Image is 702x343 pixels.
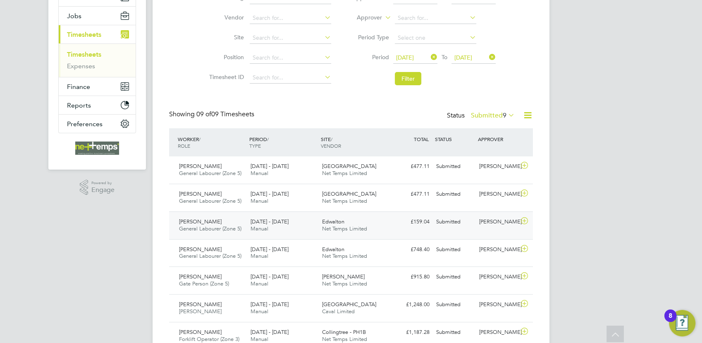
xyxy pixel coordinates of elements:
span: General Labourer (Zone 5) [179,197,241,204]
span: Reports [67,101,91,109]
label: Approver [345,14,382,22]
input: Search for... [395,12,476,24]
div: Submitted [433,215,476,229]
div: Submitted [433,187,476,201]
span: Caval Limited [322,308,355,315]
div: Submitted [433,160,476,173]
label: Position [207,53,244,61]
label: Timesheet ID [207,73,244,81]
label: Vendor [207,14,244,21]
div: SITE [319,132,390,153]
span: [DATE] [396,54,414,61]
div: [PERSON_NAME] [476,270,519,284]
div: STATUS [433,132,476,146]
span: Collingtree - PH1B [322,329,366,336]
span: [GEOGRAPHIC_DATA] [322,190,376,197]
span: / [199,136,201,142]
span: 9 [503,111,506,120]
span: [DATE] - [DATE] [251,329,289,336]
div: £477.11 [390,187,433,201]
span: [DATE] - [DATE] [251,163,289,170]
span: / [267,136,269,142]
span: Engage [91,187,115,194]
span: [GEOGRAPHIC_DATA] [322,163,376,170]
button: Preferences [59,115,136,133]
div: £477.11 [390,160,433,173]
span: Jobs [67,12,81,20]
label: Period [352,53,389,61]
span: Edwalton [322,218,344,225]
span: Finance [67,83,90,91]
span: [PERSON_NAME] [179,273,222,280]
label: Period Type [352,34,389,41]
div: £159.04 [390,215,433,229]
span: Manual [251,252,268,259]
span: Forklift Operator (Zone 3) [179,336,239,343]
span: Net Temps Limited [322,252,367,259]
span: [DATE] - [DATE] [251,273,289,280]
span: Timesheets [67,31,101,38]
span: [DATE] - [DATE] [251,301,289,308]
span: Preferences [67,120,103,128]
span: [DATE] - [DATE] [251,218,289,225]
span: Net Temps Limited [322,336,367,343]
span: Net Temps Limited [322,197,367,204]
span: [PERSON_NAME] [179,308,222,315]
div: Submitted [433,270,476,284]
span: Net Temps Limited [322,225,367,232]
input: Search for... [250,72,331,84]
span: Gate Person (Zone 5) [179,280,229,287]
a: Timesheets [67,50,101,58]
span: VENDOR [321,142,341,149]
span: To [439,52,450,62]
span: 09 Timesheets [196,110,254,118]
button: Timesheets [59,25,136,43]
span: [PERSON_NAME] [179,246,222,253]
span: Manual [251,197,268,204]
a: Expenses [67,62,95,70]
button: Jobs [59,7,136,25]
span: [DATE] [454,54,472,61]
span: General Labourer (Zone 5) [179,252,241,259]
span: 09 of [196,110,211,118]
span: [PERSON_NAME] [322,273,365,280]
button: Reports [59,96,136,114]
label: Site [207,34,244,41]
button: Open Resource Center, 8 new notifications [669,310,695,336]
div: [PERSON_NAME] [476,160,519,173]
div: £915.80 [390,270,433,284]
div: PERIOD [247,132,319,153]
div: £1,248.00 [390,298,433,312]
a: Go to home page [58,142,136,155]
input: Search for... [250,52,331,64]
span: Manual [251,225,268,232]
span: [DATE] - [DATE] [251,190,289,197]
div: Submitted [433,326,476,339]
img: net-temps-logo-retina.png [75,142,119,155]
div: £748.40 [390,243,433,257]
button: Filter [395,72,421,85]
input: Select one [395,32,476,44]
span: Manual [251,280,268,287]
span: [DATE] - [DATE] [251,246,289,253]
a: Powered byEngage [80,180,115,195]
div: [PERSON_NAME] [476,326,519,339]
span: ROLE [178,142,190,149]
div: [PERSON_NAME] [476,298,519,312]
span: [PERSON_NAME] [179,218,222,225]
button: Finance [59,77,136,96]
span: General Labourer (Zone 5) [179,225,241,232]
div: APPROVER [476,132,519,146]
span: / [331,136,332,142]
div: [PERSON_NAME] [476,215,519,229]
span: Net Temps Limited [322,280,367,287]
div: [PERSON_NAME] [476,243,519,257]
input: Search for... [250,12,331,24]
span: TYPE [249,142,261,149]
span: Manual [251,170,268,177]
label: Submitted [471,111,515,120]
span: Edwalton [322,246,344,253]
div: 8 [669,316,672,326]
span: [PERSON_NAME] [179,190,222,197]
span: Powered by [91,180,115,187]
